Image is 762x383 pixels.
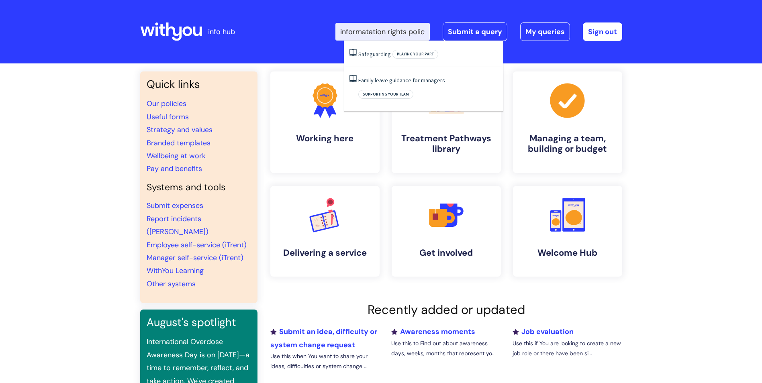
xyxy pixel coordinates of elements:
[443,22,507,41] a: Submit a query
[513,338,622,359] p: Use this if You are looking to create a new job role or there have been si...
[358,90,413,99] span: Supporting your team
[277,133,373,144] h4: Working here
[147,214,208,236] a: Report incidents ([PERSON_NAME])
[147,201,203,210] a: Submit expenses
[398,133,494,155] h4: Treatment Pathways library
[147,99,186,108] a: Our policies
[391,327,475,336] a: Awareness moments
[147,316,251,329] h3: August's spotlight
[208,25,235,38] p: info hub
[392,50,438,59] span: Playing your part
[358,51,391,58] a: Safeguarding
[147,240,247,250] a: Employee self-service (iTrent)
[583,22,622,41] a: Sign out
[520,22,570,41] a: My queries
[277,248,373,258] h4: Delivering a service
[392,71,501,173] a: Treatment Pathways library
[270,186,380,277] a: Delivering a service
[513,186,622,277] a: Welcome Hub
[147,266,204,275] a: WithYou Learning
[270,327,377,349] a: Submit an idea, difficulty or system change request
[147,279,196,289] a: Other systems
[335,22,622,41] div: | -
[147,253,243,263] a: Manager self-service (iTrent)
[147,78,251,91] h3: Quick links
[335,23,430,41] input: Search
[147,164,202,173] a: Pay and benefits
[513,327,574,336] a: Job evaluation
[391,338,501,359] p: Use this to Find out about awareness days, weeks, months that represent yo...
[147,151,206,161] a: Wellbeing at work
[147,138,210,148] a: Branded templates
[519,133,616,155] h4: Managing a team, building or budget
[358,77,445,84] a: Family leave guidance for managers
[398,248,494,258] h4: Get involved
[147,182,251,193] h4: Systems and tools
[519,248,616,258] h4: Welcome Hub
[270,351,380,371] p: Use this when You want to share your ideas, difficulties or system change ...
[392,186,501,277] a: Get involved
[513,71,622,173] a: Managing a team, building or budget
[147,125,212,134] a: Strategy and values
[270,302,622,317] h2: Recently added or updated
[147,112,189,122] a: Useful forms
[270,71,380,173] a: Working here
